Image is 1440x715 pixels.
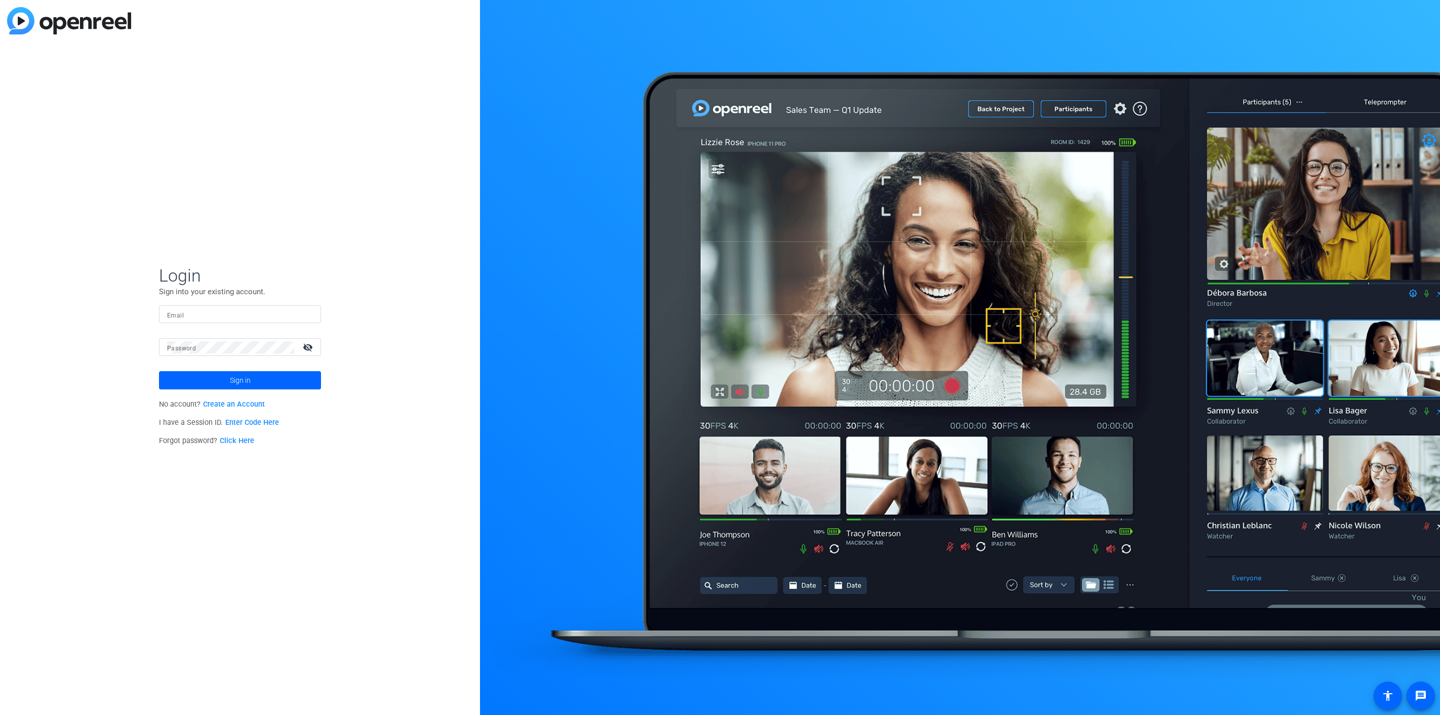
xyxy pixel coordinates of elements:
img: blue-gradient.svg [7,7,131,34]
a: Create an Account [203,400,265,409]
mat-label: Email [167,312,184,319]
mat-icon: message [1415,690,1427,702]
span: Sign in [230,368,251,393]
button: Sign in [159,371,321,389]
p: Sign into your existing account. [159,286,321,297]
mat-label: Password [167,345,196,352]
mat-icon: visibility_off [297,340,321,354]
span: Forgot password? [159,436,254,445]
a: Enter Code Here [225,418,279,427]
span: I have a Session ID. [159,418,279,427]
input: Enter Email Address [167,308,313,321]
mat-icon: accessibility [1382,690,1394,702]
a: Click Here [220,436,254,445]
span: No account? [159,400,265,409]
span: Login [159,265,321,286]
